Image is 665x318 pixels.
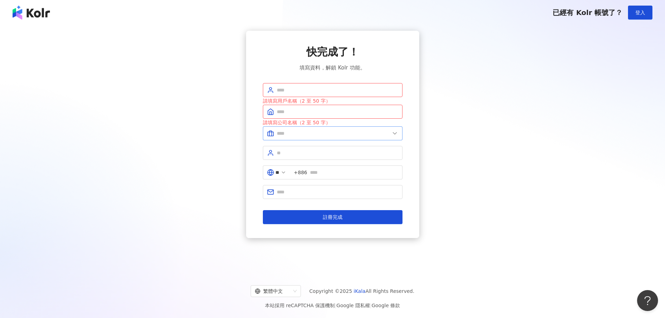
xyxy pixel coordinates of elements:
span: 已經有 Kolr 帳號了？ [553,8,622,17]
img: logo [13,6,50,20]
span: 快完成了！ [306,45,359,59]
span: 登入 [635,10,645,15]
a: Google 隱私權 [337,303,370,308]
a: iKala [354,288,365,294]
span: +886 [294,169,307,176]
div: 繁體中文 [255,286,290,297]
div: 請填寫公司名稱（2 至 50 字） [263,119,402,126]
span: 註冊完成 [323,214,342,220]
button: 登入 [628,6,652,20]
span: Copyright © 2025 All Rights Reserved. [309,287,414,295]
span: 填寫資料，解鎖 Kolr 功能。 [300,64,365,72]
a: Google 條款 [371,303,400,308]
div: 請填寫用戶名稱（2 至 50 字） [263,97,402,105]
span: | [370,303,372,308]
iframe: Help Scout Beacon - Open [637,290,658,311]
span: | [335,303,337,308]
button: 註冊完成 [263,210,402,224]
span: 本站採用 reCAPTCHA 保護機制 [265,301,400,310]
